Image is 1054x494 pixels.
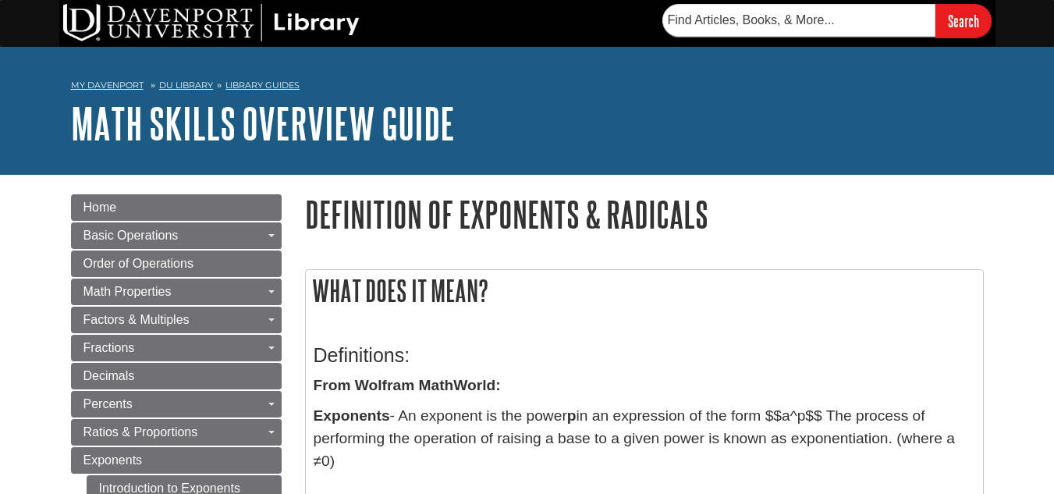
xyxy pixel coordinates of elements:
[83,313,190,326] span: Factors & Multiples
[83,285,172,298] span: Math Properties
[63,4,360,41] img: DU Library
[567,407,577,424] b: p
[71,279,282,305] a: Math Properties
[71,335,282,361] a: Fractions
[83,229,179,242] span: Basic Operations
[71,194,282,221] a: Home
[305,194,984,234] h1: Definition of Exponents & Radicals
[935,4,992,37] input: Search
[83,341,135,354] span: Fractions
[83,369,135,382] span: Decimals
[83,453,143,467] span: Exponents
[71,251,282,277] a: Order of Operations
[71,447,282,474] a: Exponents
[83,257,193,270] span: Order of Operations
[71,99,455,147] a: Math Skills Overview Guide
[662,4,935,37] input: Find Articles, Books, & More...
[225,80,300,91] a: Library Guides
[71,222,282,249] a: Basic Operations
[71,307,282,333] a: Factors & Multiples
[71,419,282,446] a: Ratios & Proportions
[83,397,133,410] span: Percents
[314,344,975,367] h3: Definitions:
[83,425,198,439] span: Ratios & Proportions
[314,377,501,393] strong: From Wolfram MathWorld:
[71,75,984,100] nav: breadcrumb
[83,201,117,214] span: Home
[314,407,390,424] b: Exponents
[71,79,144,92] a: My Davenport
[71,391,282,418] a: Percents
[662,4,992,37] form: Searches DU Library's articles, books, and more
[71,363,282,389] a: Decimals
[306,270,983,311] h2: What does it mean?
[159,80,213,91] a: DU Library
